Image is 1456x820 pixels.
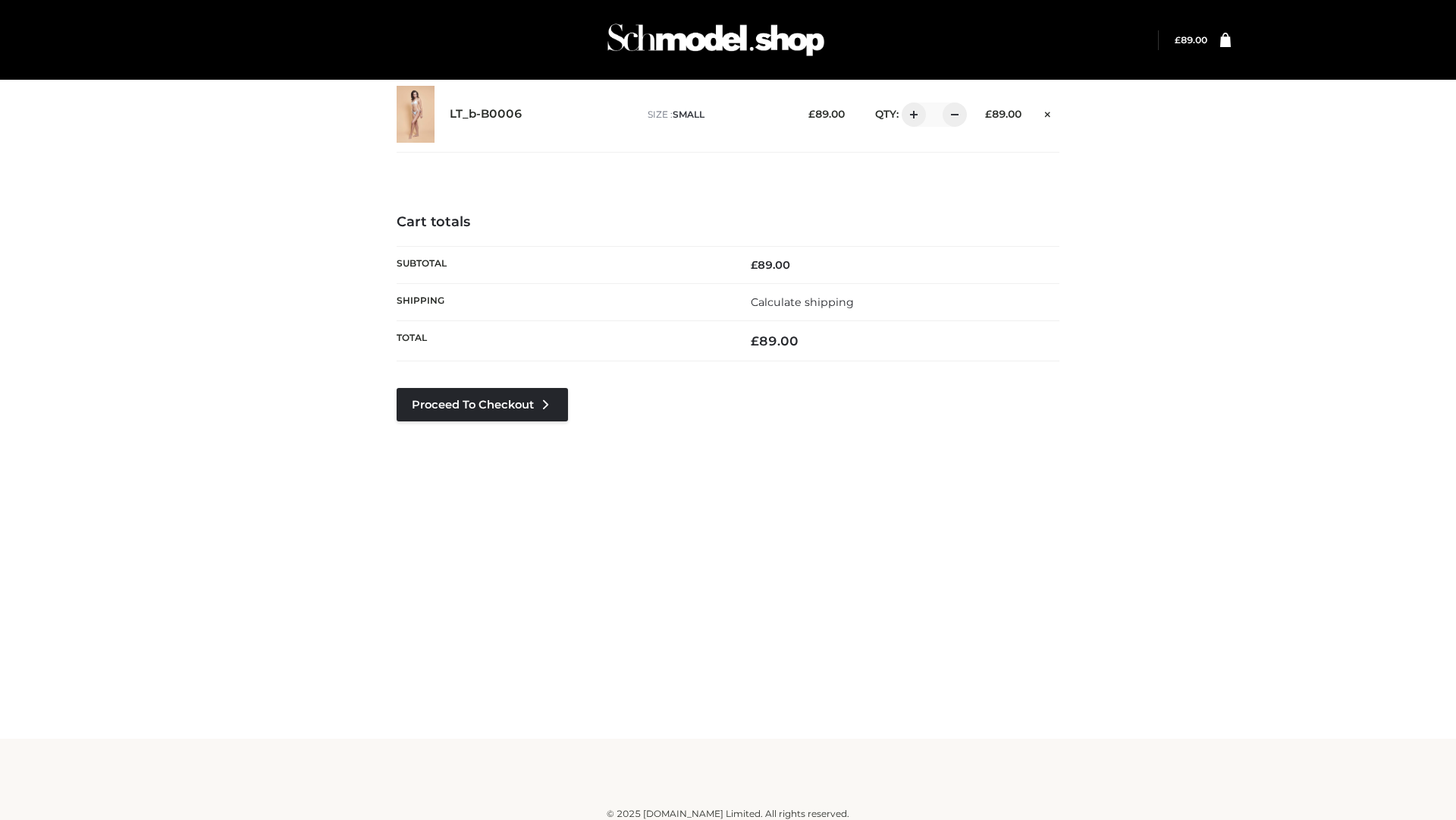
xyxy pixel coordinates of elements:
bdi: 89.00 [751,333,799,348]
a: Proceed to Checkout [397,388,568,421]
a: Remove this item [1037,102,1059,122]
th: Total [397,321,728,361]
bdi: 89.00 [1175,34,1207,46]
span: £ [751,258,758,272]
span: £ [1175,34,1181,46]
h4: Cart totals [397,214,1059,231]
span: SMALL [673,109,704,120]
a: £89.00 [1175,34,1207,46]
div: QTY: [860,102,962,127]
span: £ [808,108,815,120]
th: Subtotal [397,246,728,283]
span: £ [985,108,992,120]
img: Schmodel Admin 964 [602,10,830,70]
a: LT_b-B0006 [450,107,522,121]
th: Shipping [397,283,728,320]
bdi: 89.00 [751,258,790,272]
p: size : [648,108,785,121]
span: £ [751,333,759,348]
a: Calculate shipping [751,295,854,309]
bdi: 89.00 [985,108,1021,120]
bdi: 89.00 [808,108,845,120]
